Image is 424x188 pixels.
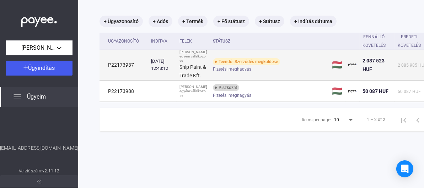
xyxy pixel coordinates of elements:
[100,81,148,102] td: P22173988
[290,16,337,27] mat-chip: + Indítás dátuma
[108,37,139,45] div: Ügyazonosító
[213,65,251,73] span: Fizetési meghagyás
[179,64,206,78] strong: Ship Paint & Trade Kft.
[6,61,73,76] button: Ügyindítás
[334,115,354,124] mat-select: Items per page:
[396,160,413,177] div: Open Intercom Messenger
[37,179,41,184] img: arrow-double-left-grey.svg
[398,33,421,50] div: Eredeti követelés
[42,168,59,173] strong: v2.11.12
[363,33,386,50] div: Fennálló követelés
[210,33,329,50] th: Státusz
[100,16,143,27] mat-chip: + Ügyazonosító
[108,37,145,45] div: Ügyazonosító
[398,89,421,94] span: 50 087 HUF
[302,116,331,124] div: Items per page:
[329,50,345,80] td: 🇭🇺
[348,61,357,69] img: payee-logo
[213,84,239,91] div: Piszkozat
[151,37,174,45] div: Indítva
[23,65,28,70] img: plus-white.svg
[6,40,73,55] button: [PERSON_NAME] egyéni vállalkozó
[213,58,280,65] div: Teendő: Szerződés megküldése
[21,13,57,28] img: white-payee-white-dot.svg
[151,37,167,45] div: Indítva
[179,85,207,98] div: [PERSON_NAME] egyéni vállalkozó vs
[179,50,207,63] div: [PERSON_NAME] egyéni vállalkozó vs
[367,115,385,124] div: 1 – 2 of 2
[179,37,192,45] div: Felek
[28,65,55,71] span: Ügyindítás
[363,58,385,72] span: 2 087 523 HUF
[213,91,251,100] span: Fizetési meghagyás
[348,87,357,95] img: payee-logo
[149,16,172,27] mat-chip: + Adós
[178,16,208,27] mat-chip: + Termék
[151,58,174,72] div: [DATE] 12:43:12
[363,33,392,50] div: Fennálló követelés
[179,37,207,45] div: Felek
[21,44,57,52] span: [PERSON_NAME] egyéni vállalkozó
[13,93,21,101] img: list.svg
[397,112,411,127] button: First page
[27,93,46,101] span: Ügyeim
[255,16,284,27] mat-chip: + Státusz
[329,81,345,102] td: 🇭🇺
[100,50,148,80] td: P22173937
[363,88,388,94] span: 50 087 HUF
[213,16,249,27] mat-chip: + Fő státusz
[334,117,339,122] span: 10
